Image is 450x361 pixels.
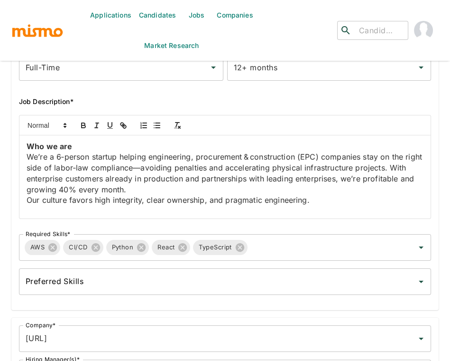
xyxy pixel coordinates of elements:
[27,217,81,227] strong: What you’ll do
[414,275,428,288] button: Open
[63,242,93,253] span: CI/CD
[414,21,433,40] img: Carmen Vilachá
[106,240,149,255] div: Python
[140,30,202,61] a: Market Research
[26,321,55,329] label: Company*
[26,230,71,238] label: Required Skills*
[414,241,428,254] button: Open
[193,242,237,253] span: TypeScript
[25,242,50,253] span: AWS
[152,242,180,253] span: React
[11,23,64,38] img: logo
[19,96,431,107] h6: Job Description*
[27,142,73,151] strong: Who we are
[152,240,190,255] div: React
[106,242,139,253] span: Python
[193,240,247,255] div: TypeScript
[207,61,220,74] button: Open
[27,152,423,195] p: We’re a 6‑person startup helping engineering, procurement & construction (EPC) companies stay on ...
[27,195,423,206] p: Our culture favors high integrity, clear ownership, and pragmatic engineering.
[414,61,428,74] button: Open
[408,15,439,46] button: account of current user
[63,240,103,255] div: CI/CD
[25,240,60,255] div: AWS
[414,332,428,345] button: Open
[355,24,404,37] input: Candidate search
